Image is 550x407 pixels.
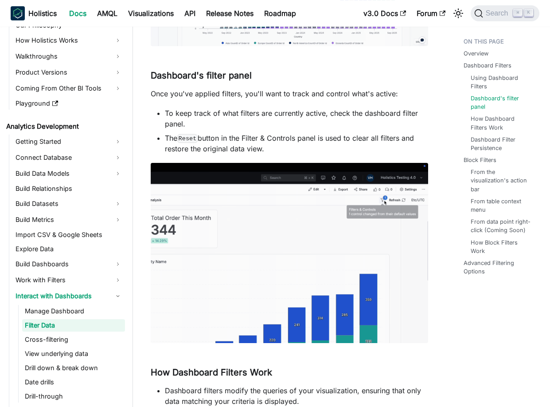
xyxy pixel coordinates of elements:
[13,97,125,110] a: Playground
[513,9,522,17] kbd: ⌘
[471,74,532,91] a: Using Dashboard Filters
[13,166,125,181] a: Build Data Models
[471,197,532,214] a: From table context menu
[179,6,201,20] a: API
[13,257,125,271] a: Build Dashboards
[201,6,259,20] a: Release Notes
[13,273,125,287] a: Work with Filters
[13,182,125,195] a: Build Relationships
[13,33,125,47] a: How Holistics Works
[13,243,125,255] a: Explore Data
[165,133,428,154] li: The button in the Filter & Controls panel is used to clear all filters and restore the original d...
[22,305,125,317] a: Manage Dashboard
[123,6,179,20] a: Visualizations
[177,134,198,143] code: Reset
[411,6,451,20] a: Forum
[13,213,125,227] a: Build Metrics
[451,6,465,20] button: Switch between dark and light mode (currently light mode)
[464,61,511,70] a: Dashboard Filters
[13,81,125,95] a: Coming From Other BI Tools
[358,6,411,20] a: v3.0 Docs
[151,70,428,81] h3: Dashboard's filter panel
[151,163,428,343] img: Open dashboard filter panel to see which filters is active
[471,5,539,21] button: Search (Command+K)
[28,8,57,19] b: Holistics
[151,367,428,378] h3: How Dashboard Filters Work
[13,65,125,79] a: Product Versions
[13,150,125,165] a: Connect Database
[22,390,125,403] a: Drill-through
[464,259,536,276] a: Advanced Filtering Options
[64,6,92,20] a: Docs
[151,88,428,99] p: Once you've applied filters, you'll want to track and control what's active:
[471,217,532,234] a: From data point right-click (Coming Soon)
[471,135,532,152] a: Dashboard Filter Persistence
[471,94,532,111] a: Dashboard's filter panel
[92,6,123,20] a: AMQL
[471,115,532,131] a: How Dashboard Filters Work
[483,9,514,17] span: Search
[464,156,496,164] a: Block Filters
[524,9,533,17] kbd: K
[13,289,125,303] a: Interact with Dashboards
[11,6,25,20] img: Holistics
[22,362,125,374] a: Drill down & break down
[4,120,125,133] a: Analytics Development
[13,49,125,63] a: Walkthroughs
[22,348,125,360] a: View underlying data
[165,108,428,129] li: To keep track of what filters are currently active, check the dashboard filter panel.
[259,6,301,20] a: Roadmap
[13,197,125,211] a: Build Datasets
[22,376,125,388] a: Date drills
[13,134,125,149] a: Getting Started
[471,168,532,194] a: From the visualization's action bar
[13,229,125,241] a: Import CSV & Google Sheets
[165,385,428,407] p: Dashboard filters modify the queries of your visualization, ensuring that only data matching your...
[471,238,532,255] a: How Block Filters Work
[22,319,125,332] a: Filter Data
[11,6,57,20] a: HolisticsHolistics
[464,49,488,58] a: Overview
[22,333,125,346] a: Cross-filtering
